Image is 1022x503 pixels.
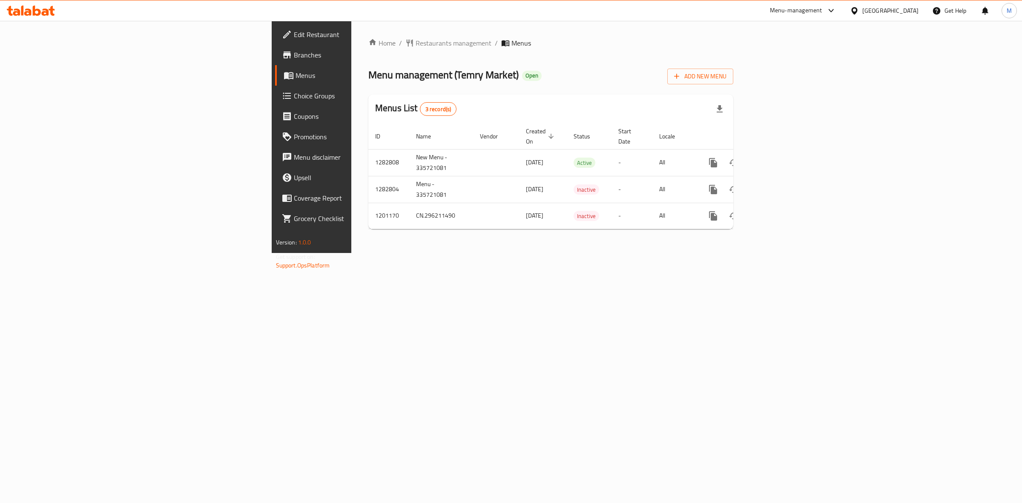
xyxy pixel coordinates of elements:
[652,203,696,229] td: All
[368,65,519,84] span: Menu management ( Temry Market )
[652,149,696,176] td: All
[275,126,442,147] a: Promotions
[618,126,642,147] span: Start Date
[294,152,436,162] span: Menu disclaimer
[294,193,436,203] span: Coverage Report
[652,176,696,203] td: All
[416,131,442,141] span: Name
[574,184,599,195] div: Inactive
[375,102,456,116] h2: Menus List
[420,105,456,113] span: 3 record(s)
[862,6,919,15] div: [GEOGRAPHIC_DATA]
[294,91,436,101] span: Choice Groups
[703,179,723,200] button: more
[420,102,457,116] div: Total records count
[574,131,601,141] span: Status
[574,211,599,221] span: Inactive
[574,158,595,168] span: Active
[276,260,330,271] a: Support.OpsPlatform
[294,132,436,142] span: Promotions
[526,210,543,221] span: [DATE]
[522,71,542,81] div: Open
[526,157,543,168] span: [DATE]
[723,206,744,226] button: Change Status
[723,179,744,200] button: Change Status
[296,70,436,80] span: Menus
[294,50,436,60] span: Branches
[275,65,442,86] a: Menus
[703,206,723,226] button: more
[526,184,543,195] span: [DATE]
[696,124,792,149] th: Actions
[294,29,436,40] span: Edit Restaurant
[275,86,442,106] a: Choice Groups
[294,172,436,183] span: Upsell
[275,147,442,167] a: Menu disclaimer
[294,213,436,224] span: Grocery Checklist
[667,69,733,84] button: Add New Menu
[275,45,442,65] a: Branches
[723,152,744,173] button: Change Status
[480,131,509,141] span: Vendor
[298,237,311,248] span: 1.0.0
[526,126,557,147] span: Created On
[416,38,491,48] span: Restaurants management
[611,149,652,176] td: -
[611,203,652,229] td: -
[770,6,822,16] div: Menu-management
[522,72,542,79] span: Open
[495,38,498,48] li: /
[275,188,442,208] a: Coverage Report
[405,38,491,48] a: Restaurants management
[368,124,792,229] table: enhanced table
[276,237,297,248] span: Version:
[511,38,531,48] span: Menus
[709,99,730,119] div: Export file
[674,71,726,82] span: Add New Menu
[659,131,686,141] span: Locale
[574,185,599,195] span: Inactive
[275,106,442,126] a: Coupons
[275,208,442,229] a: Grocery Checklist
[275,167,442,188] a: Upsell
[703,152,723,173] button: more
[375,131,391,141] span: ID
[368,38,733,48] nav: breadcrumb
[611,176,652,203] td: -
[294,111,436,121] span: Coupons
[275,24,442,45] a: Edit Restaurant
[276,251,315,262] span: Get support on:
[1007,6,1012,15] span: M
